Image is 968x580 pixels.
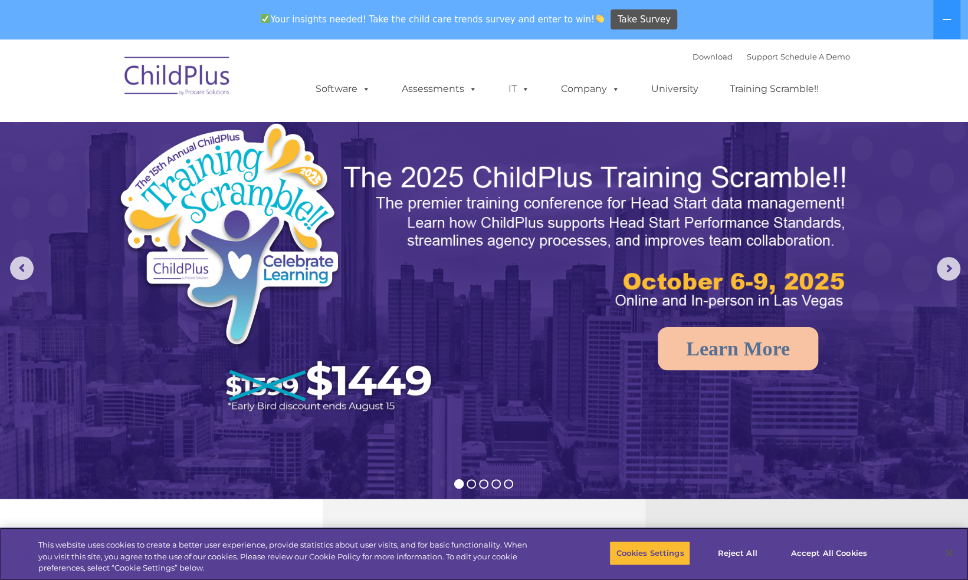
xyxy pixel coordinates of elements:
[693,52,733,61] a: Download
[304,77,382,101] a: Software
[497,77,542,101] a: IT
[700,541,774,565] button: Reject All
[390,77,489,101] a: Assessments
[780,52,850,61] a: Schedule A Demo
[936,540,962,566] button: Close
[261,14,270,23] img: ✅
[611,9,677,30] a: Take Survey
[549,77,632,101] a: Company
[658,327,818,370] a: Learn More
[784,541,873,565] button: Accept All Cookies
[38,539,533,574] div: This website uses cookies to create a better user experience, provide statistics about user visit...
[164,126,214,135] span: Phone number
[256,8,609,31] span: Your insights needed! Take the child care trends survey and enter to win!
[618,9,671,30] span: Take Survey
[639,77,710,101] a: University
[119,48,237,107] img: ChildPlus by Procare Solutions
[718,77,831,101] a: Training Scramble!!
[595,14,604,23] img: 👏
[693,52,850,61] font: |
[164,78,200,87] span: Last name
[747,52,778,61] a: Support
[609,541,690,565] button: Cookies Settings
